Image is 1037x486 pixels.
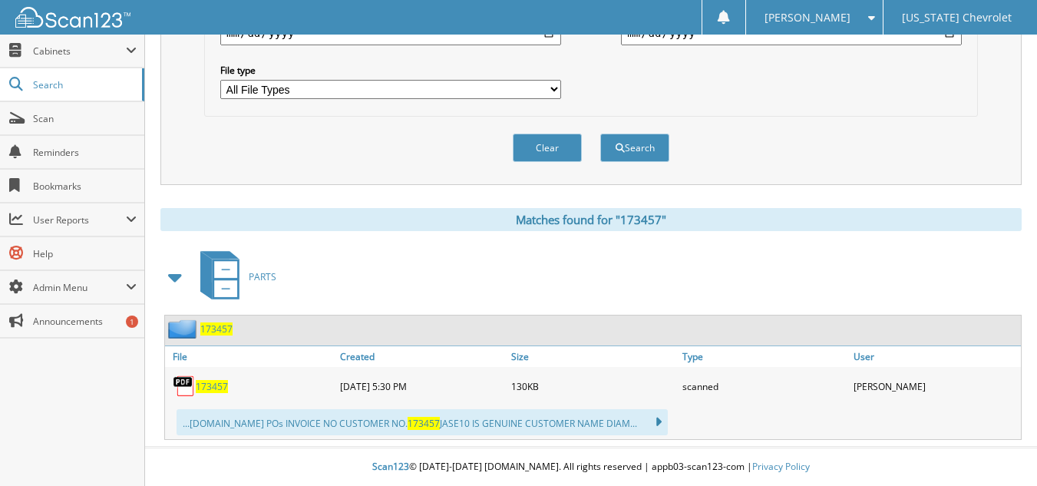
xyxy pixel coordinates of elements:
[220,64,561,77] label: File type
[600,134,669,162] button: Search
[513,134,582,162] button: Clear
[507,371,679,402] div: 130KB
[372,460,409,473] span: Scan123
[850,371,1021,402] div: [PERSON_NAME]
[165,346,336,367] a: File
[33,247,137,260] span: Help
[33,78,134,91] span: Search
[33,180,137,193] span: Bookmarks
[33,112,137,125] span: Scan
[33,146,137,159] span: Reminders
[173,375,196,398] img: PDF.png
[126,316,138,328] div: 1
[408,417,440,430] span: 173457
[679,371,850,402] div: scanned
[145,448,1037,486] div: © [DATE]-[DATE] [DOMAIN_NAME]. All rights reserved | appb03-scan123-com |
[33,213,126,226] span: User Reports
[850,346,1021,367] a: User
[33,45,126,58] span: Cabinets
[336,346,507,367] a: Created
[765,13,850,22] span: [PERSON_NAME]
[249,270,276,283] span: PARTS
[196,380,228,393] a: 173457
[507,346,679,367] a: Size
[33,315,137,328] span: Announcements
[200,322,233,336] a: 173457
[177,409,668,435] div: ...[DOMAIN_NAME] POs INVOICE NO CUSTOMER NO. JASE10 IS GENUINE CUSTOMER NAME DIAM...
[902,13,1012,22] span: [US_STATE] Chevrolet
[160,208,1022,231] div: Matches found for "173457"
[752,460,810,473] a: Privacy Policy
[15,7,130,28] img: scan123-logo-white.svg
[168,319,200,339] img: folder2.png
[336,371,507,402] div: [DATE] 5:30 PM
[679,346,850,367] a: Type
[191,246,276,307] a: PARTS
[33,281,126,294] span: Admin Menu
